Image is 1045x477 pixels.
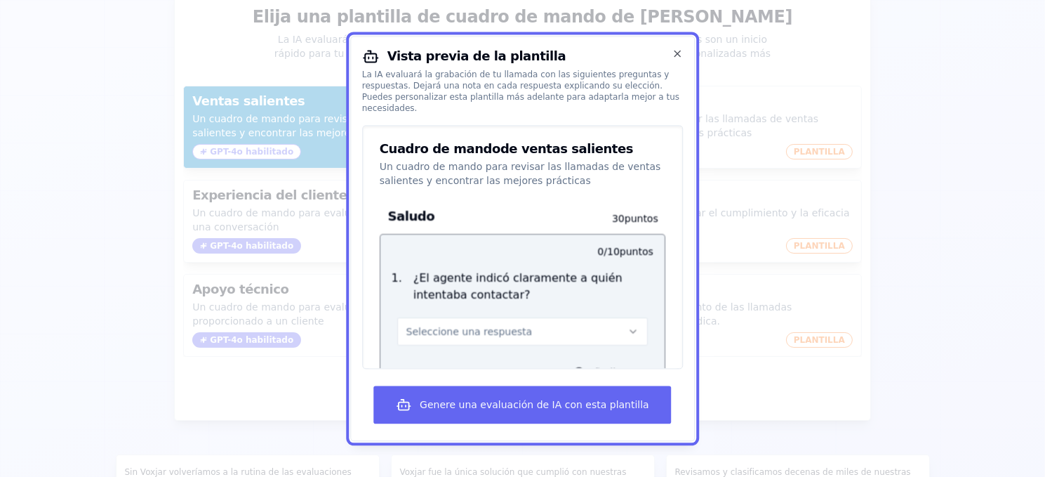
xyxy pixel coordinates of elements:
[625,213,658,224] font: puntos
[566,362,654,382] button: Añadir nota
[612,213,625,224] font: 30
[588,367,646,378] font: Añadir nota
[500,141,633,156] font: de ventas salientes
[406,326,533,337] font: Seleccione una respuesta
[598,246,604,257] font: 0
[620,246,653,257] font: puntos
[387,48,566,63] font: Vista previa de la plantilla
[373,386,672,424] button: Genere una evaluación de IA con esta plantilla
[399,271,402,285] font: .
[420,399,649,410] font: Genere una evaluación de IA con esta plantilla
[604,246,608,257] font: /
[388,209,435,223] font: Saludo
[392,271,399,285] font: 1
[380,161,661,186] font: Un cuadro de mando para revisar las llamadas de ventas salientes y encontrar las mejores prácticas
[362,70,679,113] font: La IA evaluará la grabación de tu llamada con las siguientes preguntas y respuestas. Dejará una n...
[380,141,500,156] font: Cuadro de mando
[413,271,626,301] font: ¿El agente indicó claramente a quién intentaba contactar?
[607,246,620,257] font: 10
